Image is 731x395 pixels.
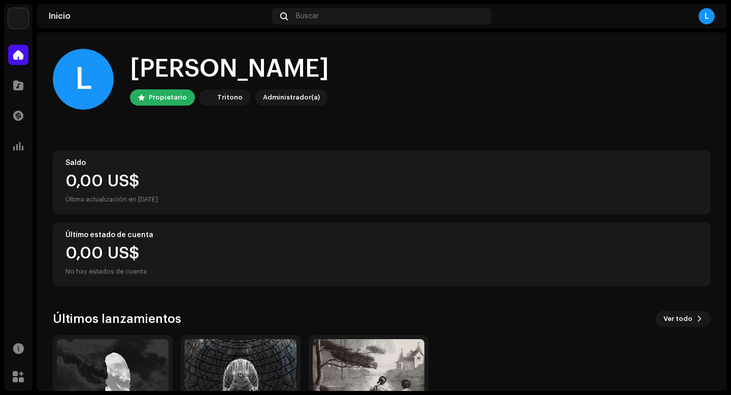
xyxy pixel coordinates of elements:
[49,12,268,20] div: Inicio
[65,193,698,206] div: Última actualización en [DATE]
[53,311,181,327] h3: Últimos lanzamientos
[217,91,243,104] div: Tritono
[65,266,147,278] div: No hay estados de cuenta
[65,159,698,167] div: Saldo
[53,222,711,286] re-o-card-value: Último estado de cuenta
[201,91,213,104] img: 78f3867b-a9d0-4b96-9959-d5e4a689f6cf
[149,91,187,104] div: Propietario
[663,309,692,329] span: Ver todo
[699,8,715,24] div: L
[296,12,319,20] span: Buscar
[65,231,698,239] div: Último estado de cuenta
[130,53,329,85] div: [PERSON_NAME]
[263,91,320,104] div: Administrador(a)
[53,49,114,110] div: L
[8,8,28,28] img: 78f3867b-a9d0-4b96-9959-d5e4a689f6cf
[53,150,711,214] re-o-card-value: Saldo
[655,311,711,327] button: Ver todo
